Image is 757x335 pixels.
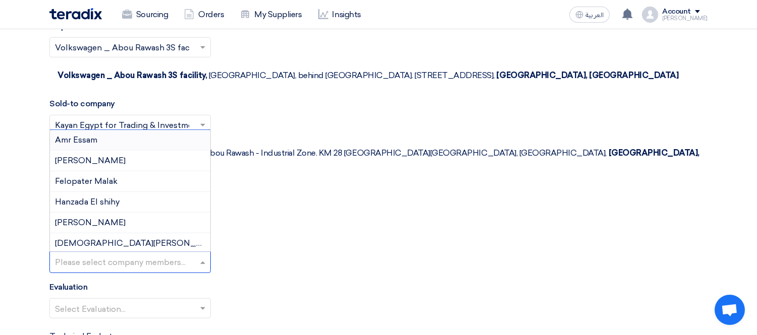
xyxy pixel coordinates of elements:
span: العربية [586,12,604,19]
div: Open chat [715,295,745,325]
span: [GEOGRAPHIC_DATA], behind [GEOGRAPHIC_DATA]. [STREET_ADDRESS], [209,71,495,80]
img: profile_test.png [642,7,658,23]
span: Felopater Malak [55,176,118,186]
label: Sold-to company [49,98,115,110]
span: Hanzada El shihy [55,197,120,207]
span: Amr Essam [55,135,97,145]
span: Abou Rawash - Industrial Zone. KM 28 [GEOGRAPHIC_DATA][GEOGRAPHIC_DATA], [GEOGRAPHIC_DATA], [204,148,607,158]
button: العربية [569,7,610,23]
a: Insights [310,4,369,26]
span: [GEOGRAPHIC_DATA], [GEOGRAPHIC_DATA] [497,71,679,80]
div: Account [662,8,691,16]
span: [PERSON_NAME] [55,218,126,227]
a: Sourcing [114,4,176,26]
img: Teradix logo [49,8,102,20]
span: Volkswagen _ Abou Rawash 3S facility, [57,71,207,80]
span: [PERSON_NAME] [55,156,126,165]
label: Evaluation [49,281,87,293]
a: My Suppliers [232,4,310,26]
span: [DEMOGRAPHIC_DATA][PERSON_NAME] [55,238,224,248]
a: Orders [176,4,232,26]
div: [PERSON_NAME] [662,16,708,21]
